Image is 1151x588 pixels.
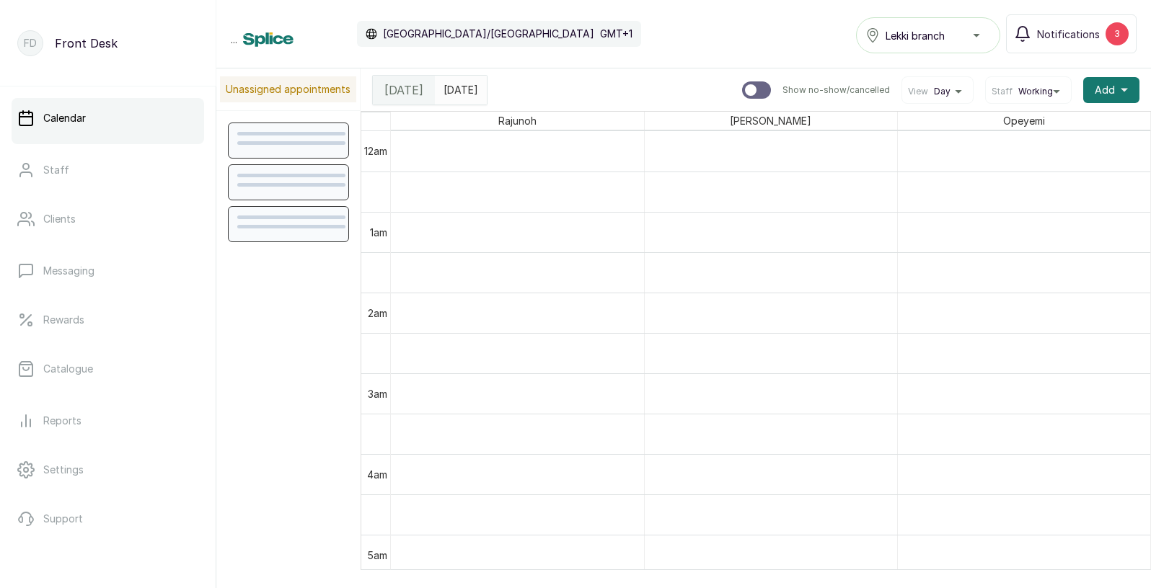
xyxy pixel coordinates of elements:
[12,251,204,291] a: Messaging
[782,84,890,96] p: Show no-show/cancelled
[231,21,641,47] div: ...
[908,86,928,97] span: View
[12,450,204,490] a: Settings
[934,86,951,97] span: Day
[43,362,93,376] p: Catalogue
[600,27,632,41] p: GMT+1
[12,401,204,441] a: Reports
[1095,83,1115,97] span: Add
[43,313,84,327] p: Rewards
[220,76,356,102] p: Unassigned appointments
[1106,22,1129,45] div: 3
[24,36,37,50] p: FD
[1083,77,1139,103] button: Add
[43,463,84,477] p: Settings
[1018,86,1053,97] span: Working
[43,212,76,226] p: Clients
[495,112,539,130] span: Rajunoh
[365,386,390,401] div: 3am
[12,300,204,340] a: Rewards
[373,76,435,104] div: [DATE]
[384,81,423,99] span: [DATE]
[1037,27,1100,42] span: Notifications
[886,28,945,43] span: Lekki branch
[43,264,94,278] p: Messaging
[43,163,69,177] p: Staff
[856,17,1000,53] button: Lekki branch
[12,349,204,389] a: Catalogue
[383,27,594,41] p: [GEOGRAPHIC_DATA]/[GEOGRAPHIC_DATA]
[12,548,204,588] button: Logout
[12,499,204,539] a: Support
[992,86,1013,97] span: Staff
[12,98,204,138] a: Calendar
[361,143,390,159] div: 12am
[43,512,83,526] p: Support
[12,150,204,190] a: Staff
[727,112,814,130] span: [PERSON_NAME]
[992,86,1065,97] button: StaffWorking
[1006,14,1137,53] button: Notifications3
[12,199,204,239] a: Clients
[364,548,390,563] div: 5am
[364,467,390,482] div: 4am
[43,111,86,125] p: Calendar
[1000,112,1048,130] span: Opeyemi
[908,86,967,97] button: ViewDay
[55,35,118,52] p: Front Desk
[365,306,390,321] div: 2am
[43,414,81,428] p: Reports
[367,225,390,240] div: 1am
